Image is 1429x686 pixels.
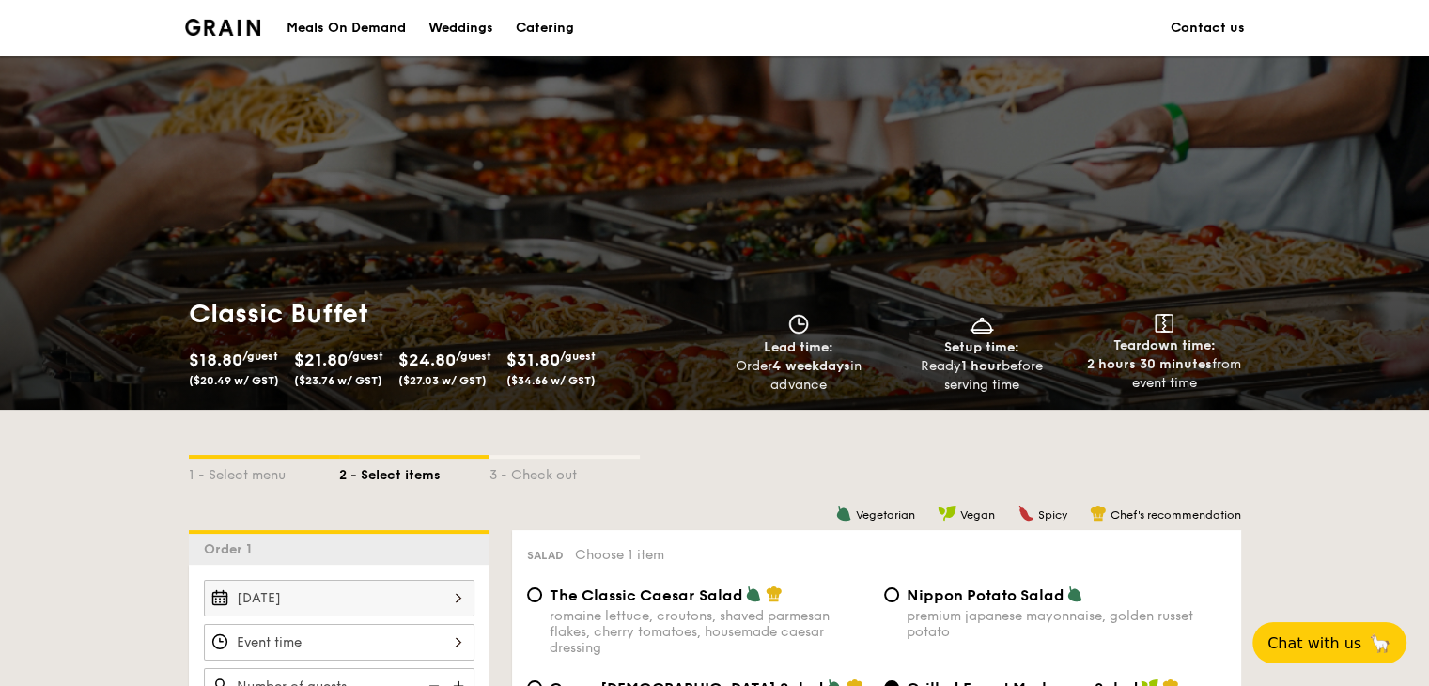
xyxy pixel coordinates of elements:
span: Spicy [1038,508,1067,522]
img: icon-dish.430c3a2e.svg [968,314,996,335]
input: Event date [204,580,474,616]
strong: 4 weekdays [772,358,849,374]
span: ($27.03 w/ GST) [398,374,487,387]
span: $21.80 [294,350,348,370]
span: 🦙 [1369,632,1391,654]
div: premium japanese mayonnaise, golden russet potato [907,608,1226,640]
strong: 2 hours 30 minutes [1087,356,1212,372]
img: icon-chef-hat.a58ddaea.svg [766,585,783,602]
div: Order in advance [715,357,883,395]
img: icon-spicy.37a8142b.svg [1017,505,1034,522]
span: Vegan [960,508,995,522]
span: Teardown time: [1113,337,1216,353]
h1: Classic Buffet [189,297,707,331]
a: Logotype [185,19,261,36]
span: /guest [456,350,491,363]
img: icon-clock.2db775ea.svg [784,314,813,335]
span: $31.80 [506,350,560,370]
span: ($23.76 w/ GST) [294,374,382,387]
input: Nippon Potato Saladpremium japanese mayonnaise, golden russet potato [884,587,899,602]
span: Choose 1 item [575,547,664,563]
span: Nippon Potato Salad [907,586,1064,604]
div: Ready before serving time [897,357,1065,395]
img: icon-vegetarian.fe4039eb.svg [745,585,762,602]
span: $24.80 [398,350,456,370]
span: Salad [527,549,564,562]
img: Grain [185,19,261,36]
div: 2 - Select items [339,459,489,485]
span: /guest [560,350,596,363]
img: icon-vegan.f8ff3823.svg [938,505,956,522]
span: /guest [348,350,383,363]
button: Chat with us🦙 [1252,622,1406,663]
div: from event time [1080,355,1249,393]
span: Setup time: [944,339,1019,355]
span: $18.80 [189,350,242,370]
div: 1 - Select menu [189,459,339,485]
img: icon-vegetarian.fe4039eb.svg [1066,585,1083,602]
img: icon-teardown.65201eee.svg [1155,314,1173,333]
span: /guest [242,350,278,363]
span: Order 1 [204,541,259,557]
span: ($34.66 w/ GST) [506,374,596,387]
span: ($20.49 w/ GST) [189,374,279,387]
div: 3 - Check out [489,459,640,485]
span: Lead time: [764,339,833,355]
span: Vegetarian [856,508,915,522]
span: Chat with us [1267,634,1361,652]
img: icon-vegetarian.fe4039eb.svg [835,505,852,522]
input: Event time [204,624,474,661]
input: The Classic Caesar Saladromaine lettuce, croutons, shaved parmesan flakes, cherry tomatoes, house... [527,587,542,602]
span: Chef's recommendation [1111,508,1241,522]
span: The Classic Caesar Salad [550,586,743,604]
img: icon-chef-hat.a58ddaea.svg [1090,505,1107,522]
div: romaine lettuce, croutons, shaved parmesan flakes, cherry tomatoes, housemade caesar dressing [550,608,869,656]
strong: 1 hour [961,358,1002,374]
